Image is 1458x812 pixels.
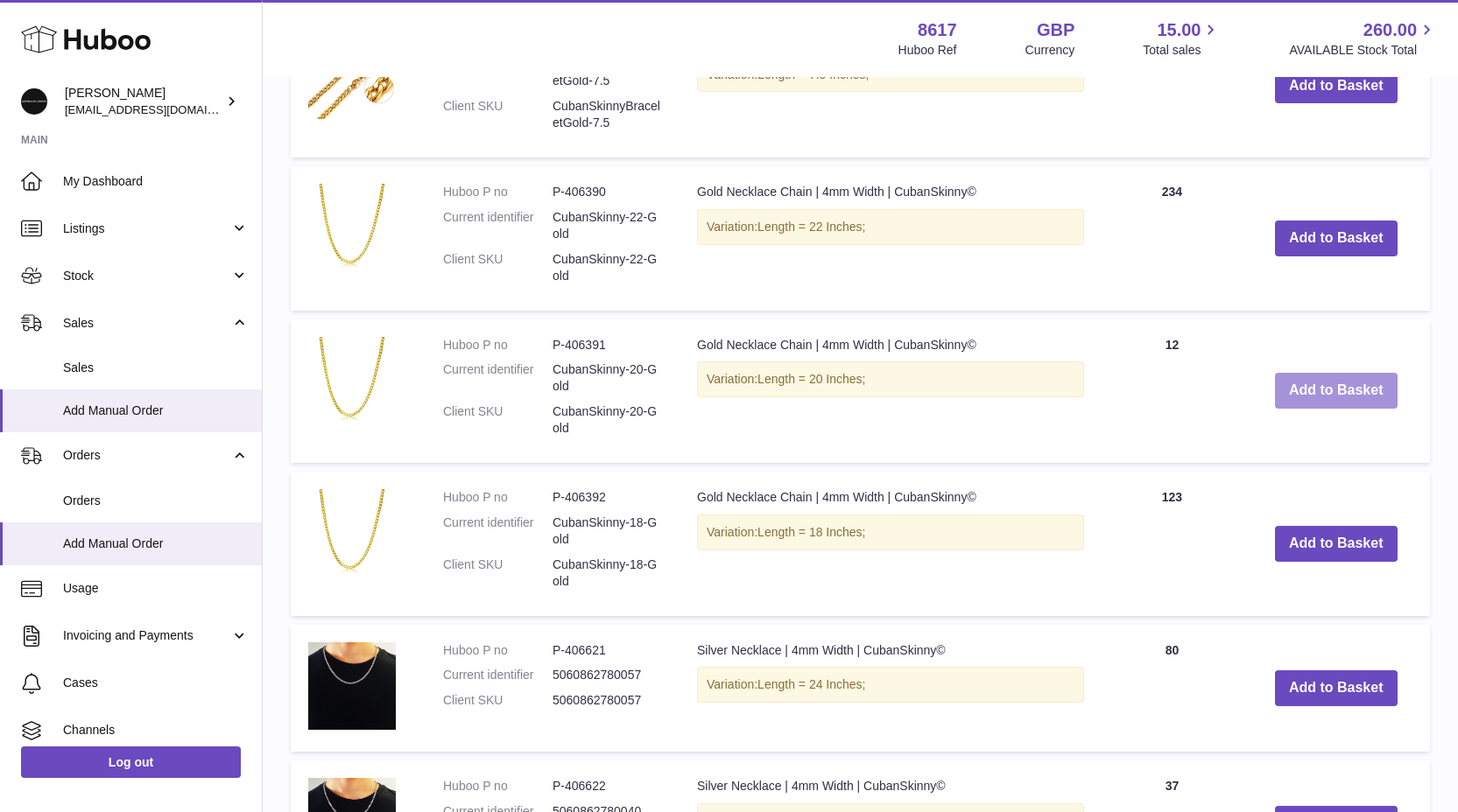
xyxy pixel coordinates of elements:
button: Add to Basket [1275,220,1398,256]
span: Orders [63,447,230,464]
button: Add to Basket [1275,670,1398,706]
dd: P-406390 [553,184,662,200]
img: Gold Necklace Chain | 4mm Width | CubanSkinny© [308,184,396,271]
img: hello@alfredco.com [21,88,47,115]
span: Stock [63,268,230,284]
dt: Huboo P no [443,778,553,794]
span: Cases [63,675,249,691]
span: Add Manual Order [63,535,249,552]
td: 80 [1102,625,1242,752]
dd: CubanSkinny-18-Gold [553,556,662,590]
dt: Client SKU [443,403,553,437]
td: Gold Necklace Chain | 4mm Width | CubanSkinny© [680,319,1102,463]
dd: CubanSkinny-20-Gold [553,403,662,437]
dt: Huboo P no [443,642,553,659]
strong: GBP [1037,18,1074,42]
span: [EMAIL_ADDRESS][DOMAIN_NAME] [65,102,257,116]
span: Length = 24 Inches; [757,677,865,691]
button: Add to Basket [1275,526,1398,562]
img: Gold Necklace Chain | 4mm Width | CubanSkinny© [308,489,396,577]
span: Length = 22 Inches; [757,220,865,234]
td: 12 [1102,319,1242,463]
span: Length = 20 Inches; [757,372,865,386]
span: Usage [63,580,249,597]
div: Variation: [697,361,1084,397]
span: Listings [63,220,230,237]
dd: P-406391 [553,337,662,353]
dt: Huboo P no [443,489,553,506]
a: Log out [21,746,241,778]
dd: CubanSkinny-20-Gold [553,361,662,395]
dt: Client SKU [443,251,553,284]
dd: CubanSkinny-18-Gold [553,514,662,548]
strong: 8617 [918,18,957,42]
td: Gold Necklace Chain | 4mm Width | CubanSkinny© [680,166,1102,310]
td: Silver Necklace | 4mm Width | CubanSkinny© [680,625,1102,752]
dt: Client SKU [443,692,553,709]
dd: 5060862780057 [553,667,662,683]
a: 15.00 Total sales [1143,18,1221,59]
div: Variation: [697,514,1084,550]
td: 123 [1102,472,1242,615]
dt: Current identifier [443,361,553,395]
dt: Current identifier [443,209,553,242]
td: Gold Bracelet | 4mm Width | CubanSkinny© [680,14,1102,157]
td: 77 [1102,14,1242,157]
span: 260.00 [1363,18,1417,42]
span: Channels [63,722,249,738]
div: Variation: [697,209,1084,245]
div: Huboo Ref [898,42,957,59]
button: Add to Basket [1275,68,1398,104]
span: 15.00 [1157,18,1201,42]
dd: CubanSkinny-22-Gold [553,209,662,242]
span: Sales [63,360,249,376]
td: Gold Necklace Chain | 4mm Width | CubanSkinny© [680,472,1102,615]
span: Sales [63,315,230,332]
span: Length = 7.5 Inches; [757,67,869,81]
dt: Current identifier [443,514,553,548]
dd: P-406621 [553,642,662,659]
dd: CubanSkinny-22-Gold [553,251,662,284]
a: 260.00 AVAILABLE Stock Total [1289,18,1437,59]
span: Length = 18 Inches; [757,525,865,539]
dd: P-406392 [553,489,662,506]
span: Total sales [1143,42,1221,59]
dt: Current identifier [443,667,553,683]
span: AVAILABLE Stock Total [1289,42,1437,59]
div: [PERSON_NAME] [65,85,222,118]
dd: P-406622 [553,778,662,794]
dt: Huboo P no [443,337,553,353]
span: Orders [63,493,249,509]
button: Add to Basket [1275,373,1398,409]
img: Silver Necklace | 4mm Width | CubanSkinny© [308,642,396,731]
dd: CubanSkinnyBraceletGold-7.5 [553,98,662,131]
div: Currency [1025,42,1075,59]
td: 234 [1102,166,1242,310]
img: Gold Necklace Chain | 4mm Width | CubanSkinny© [308,337,396,424]
dt: Client SKU [443,556,553,590]
dd: 5060862780057 [553,692,662,709]
span: Add Manual Order [63,402,249,419]
dt: Client SKU [443,98,553,131]
div: Variation: [697,667,1084,703]
span: Invoicing and Payments [63,627,230,644]
span: My Dashboard [63,173,249,190]
dt: Huboo P no [443,184,553,200]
